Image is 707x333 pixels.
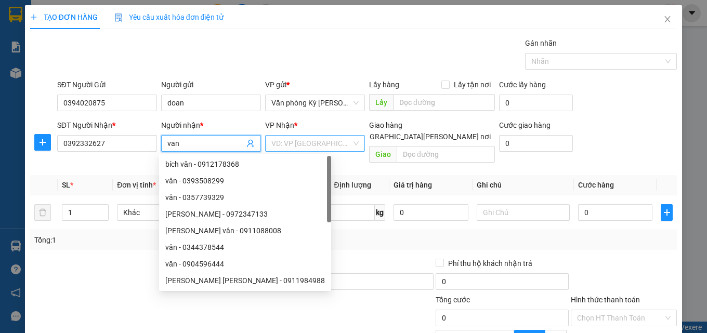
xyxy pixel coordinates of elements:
div: Người nhận [161,119,261,131]
span: VP Nhận [265,121,294,129]
input: Dọc đường [397,146,495,163]
div: văn - 0904596444 [165,258,325,270]
span: SL [62,181,70,189]
div: [PERSON_NAME] - 0972347133 [165,208,325,220]
span: Đơn vị tính [117,181,156,189]
label: Gán nhãn [525,39,557,47]
button: plus [34,134,51,151]
div: vân - 0344378544 [165,242,325,253]
div: bích văn - 0912178368 [165,158,325,170]
img: icon [114,14,123,22]
span: Yêu cầu xuất hóa đơn điện tử [114,13,224,21]
div: vân - 0344378544 [159,239,331,256]
span: [GEOGRAPHIC_DATA][PERSON_NAME] nơi [349,131,495,142]
div: văn - 0904596444 [159,256,331,272]
div: SĐT Người Nhận [57,119,157,131]
span: kg [375,204,385,221]
input: Cước giao hàng [499,135,573,152]
input: Ghi Chú [477,204,570,221]
button: delete [34,204,51,221]
div: vân - 0357739329 [165,192,325,203]
span: Giao [369,146,397,163]
div: [PERSON_NAME] [PERSON_NAME] - 0911984988 [165,275,325,286]
button: Close [653,5,682,34]
input: Cước lấy hàng [499,95,573,111]
span: close [663,15,672,23]
label: Cước lấy hàng [499,81,546,89]
div: xuân văn - 0972347133 [159,206,331,222]
label: Hình thức thanh toán [571,296,640,304]
span: Phí thu hộ khách nhận trả [444,258,536,269]
span: plus [35,138,50,146]
span: plus [661,208,672,217]
span: Cước hàng [578,181,614,189]
div: vân - 0393508299 [165,175,325,187]
div: Người gửi [161,79,261,90]
span: plus [30,14,37,21]
span: user-add [246,139,255,148]
div: VP gửi [265,79,365,90]
span: Khác [123,205,204,220]
div: hiến vân - 0911088008 [159,222,331,239]
span: Văn phòng Kỳ Anh [271,95,359,111]
button: plus [661,204,673,221]
span: Lấy [369,94,393,111]
span: Giao hàng [369,121,402,129]
div: vân - 0393508299 [159,172,331,189]
span: Lấy tận nơi [450,79,495,90]
th: Ghi chú [473,175,574,195]
div: bích văn - 0912178368 [159,156,331,172]
span: Lấy hàng [369,81,399,89]
span: TẠO ĐƠN HÀNG [30,13,98,21]
span: Tổng cước [436,296,470,304]
div: [PERSON_NAME] vân - 0911088008 [165,225,325,236]
span: Giá trị hàng [394,181,432,189]
div: SĐT Người Gửi [57,79,157,90]
span: Định lượng [334,181,371,189]
div: Tổng: 1 [34,234,274,246]
div: vân - 0357739329 [159,189,331,206]
div: tiệm vàng kim thành - 0911984988 [159,272,331,289]
input: 0 [394,204,468,221]
input: Dọc đường [393,94,495,111]
label: Cước giao hàng [499,121,551,129]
